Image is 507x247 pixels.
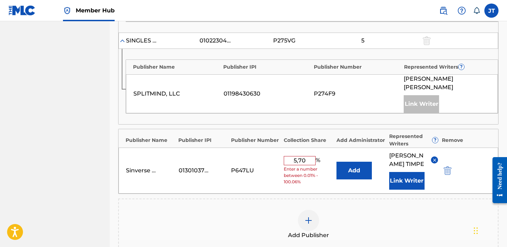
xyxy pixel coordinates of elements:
div: User Menu [484,4,499,18]
img: 12a2ab48e56ec057fbd8.svg [444,166,451,175]
div: Publisher IPI [178,137,227,144]
div: 01198430630 [224,90,310,98]
div: Help [455,4,469,18]
span: [PERSON_NAME] [PERSON_NAME] [404,75,490,92]
div: Represented Writers [389,133,438,148]
div: Drag [474,220,478,241]
div: Add Administrator [336,137,386,144]
button: Link Writer [389,172,425,190]
img: MLC Logo [8,5,36,16]
a: Public Search [436,4,450,18]
div: P274F9 [314,90,401,98]
img: search [439,6,448,15]
span: ? [432,137,438,143]
div: Collection Share [284,137,333,144]
span: Member Hub [76,6,115,15]
div: Publisher Number [231,137,280,144]
img: remove-from-list-button [432,157,437,163]
div: Remove [442,137,491,144]
img: help [457,6,466,15]
img: expand-cell-toggle [119,37,126,44]
div: Notifications [473,7,480,14]
div: Publisher Name [133,63,220,71]
span: [PERSON_NAME] TIMPE [389,151,426,168]
span: % [316,156,322,165]
span: Add Publisher [288,231,329,240]
span: Enter a number between 0.01% - 100.06% [284,166,333,185]
span: ? [459,64,464,70]
div: Publisher IPI [223,63,310,71]
div: SPLITMIND, LLC [133,90,220,98]
iframe: Resource Center [487,152,507,209]
div: Publisher Name [126,137,175,144]
div: Publisher Number [314,63,401,71]
iframe: Chat Widget [472,213,507,247]
img: Top Rightsholder [63,6,71,15]
button: Add [336,162,372,179]
div: Represented Writers [404,63,491,71]
img: add [304,216,313,225]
